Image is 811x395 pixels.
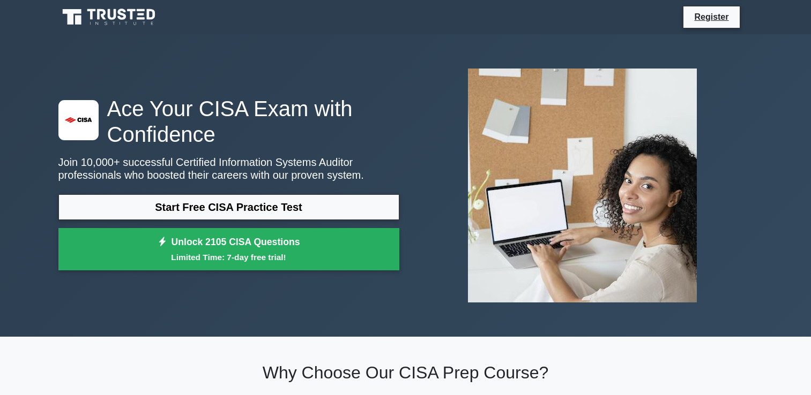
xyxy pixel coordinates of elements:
[58,228,399,271] a: Unlock 2105 CISA QuestionsLimited Time: 7-day free trial!
[58,194,399,220] a: Start Free CISA Practice Test
[688,10,735,24] a: Register
[58,362,753,383] h2: Why Choose Our CISA Prep Course?
[58,156,399,181] p: Join 10,000+ successful Certified Information Systems Auditor professionals who boosted their car...
[72,251,386,263] small: Limited Time: 7-day free trial!
[58,96,399,147] h1: Ace Your CISA Exam with Confidence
